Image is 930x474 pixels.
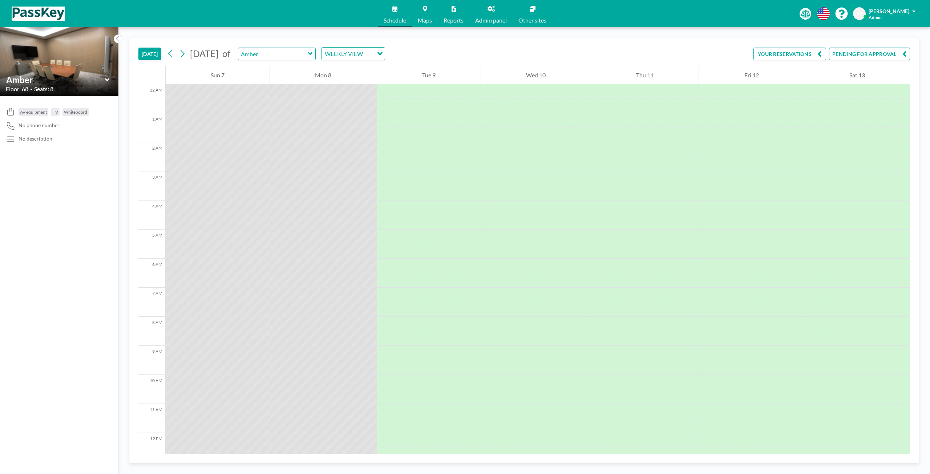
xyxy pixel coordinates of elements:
[6,74,105,85] input: Amber
[481,66,591,84] div: Wed 10
[30,87,32,92] span: •
[138,375,165,404] div: 10 AM
[444,17,464,23] span: Reports
[138,404,165,433] div: 11 AM
[34,85,53,93] span: Seats: 8
[384,17,406,23] span: Schedule
[20,109,47,115] span: AV equipment
[323,49,364,58] span: WEEKLY VIEW
[19,122,60,129] span: No phone number
[138,171,165,200] div: 3 AM
[64,109,87,115] span: Whiteboard
[475,17,507,23] span: Admin panel
[518,17,546,23] span: Other sites
[829,48,910,60] button: PENDING FOR APPROVAL
[365,49,373,58] input: Search for option
[138,433,165,462] div: 12 PM
[138,48,161,60] button: [DATE]
[12,7,65,21] img: organization-logo
[856,11,862,17] span: SY
[138,113,165,142] div: 1 AM
[869,8,909,14] span: [PERSON_NAME]
[138,84,165,113] div: 12 AM
[270,66,376,84] div: Mon 8
[238,48,308,60] input: Amber
[869,15,882,20] span: Admin
[138,230,165,259] div: 5 AM
[138,259,165,288] div: 6 AM
[6,85,28,93] span: Floor: 68
[138,346,165,375] div: 9 AM
[166,66,270,84] div: Sun 7
[699,66,804,84] div: Fri 12
[418,17,432,23] span: Maps
[138,200,165,230] div: 4 AM
[53,109,58,115] span: TV
[222,48,230,59] span: of
[591,66,699,84] div: Thu 11
[138,288,165,317] div: 7 AM
[377,66,481,84] div: Tue 9
[19,135,52,142] div: No description
[138,317,165,346] div: 8 AM
[138,142,165,171] div: 2 AM
[322,48,385,60] div: Search for option
[804,66,910,84] div: Sat 13
[753,48,826,60] button: YOUR RESERVATIONS
[190,48,219,59] span: [DATE]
